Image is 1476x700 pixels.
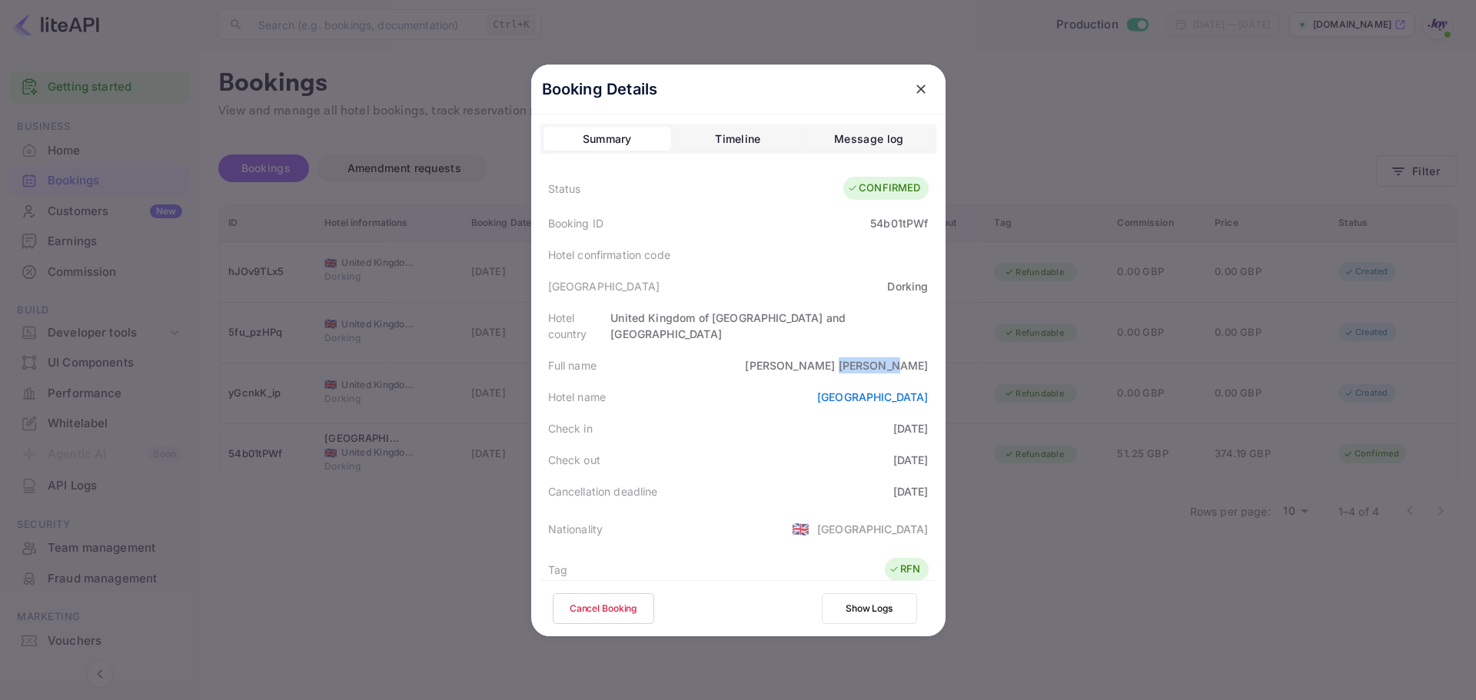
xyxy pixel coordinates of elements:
div: Cancellation deadline [548,483,658,499]
div: Message log [834,130,903,148]
div: Check in [548,420,593,436]
div: Timeline [715,130,760,148]
span: United States [792,515,809,542]
div: 54b01tPWf [870,215,928,231]
div: Summary [583,130,632,148]
div: [DATE] [893,452,929,468]
div: Hotel name [548,389,607,405]
div: Nationality [548,521,603,537]
div: [DATE] [893,420,929,436]
div: Hotel confirmation code [548,247,670,263]
p: Booking Details [542,78,658,101]
div: Check out [548,452,600,468]
button: Cancel Booking [553,593,654,624]
div: [GEOGRAPHIC_DATA] [817,521,929,537]
div: Full name [548,357,597,373]
div: Hotel country [548,310,611,342]
button: Message log [805,127,932,151]
div: Booking ID [548,215,604,231]
div: [GEOGRAPHIC_DATA] [548,278,660,294]
div: Tag [548,562,567,578]
div: United Kingdom of [GEOGRAPHIC_DATA] and [GEOGRAPHIC_DATA] [610,310,928,342]
div: [PERSON_NAME] [PERSON_NAME] [745,357,928,373]
button: Show Logs [822,593,917,624]
div: Dorking [887,278,928,294]
a: [GEOGRAPHIC_DATA] [817,390,929,403]
button: Timeline [674,127,802,151]
div: Status [548,181,581,197]
button: close [907,75,935,103]
div: [DATE] [893,483,929,499]
div: CONFIRMED [847,181,920,196]
div: RFN [889,562,920,577]
button: Summary [544,127,671,151]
